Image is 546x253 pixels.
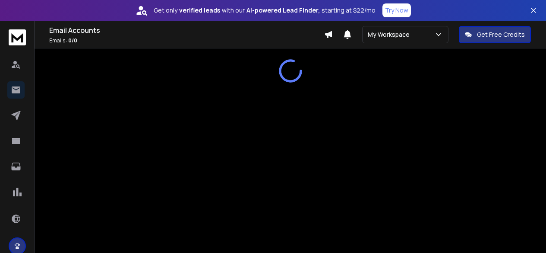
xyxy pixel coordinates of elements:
[382,3,411,17] button: Try Now
[49,25,324,35] h1: Email Accounts
[477,30,525,39] p: Get Free Credits
[68,37,77,44] span: 0 / 0
[154,6,376,15] p: Get only with our starting at $22/mo
[179,6,220,15] strong: verified leads
[49,37,324,44] p: Emails :
[9,29,26,45] img: logo
[246,6,320,15] strong: AI-powered Lead Finder,
[385,6,408,15] p: Try Now
[368,30,413,39] p: My Workspace
[459,26,531,43] button: Get Free Credits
